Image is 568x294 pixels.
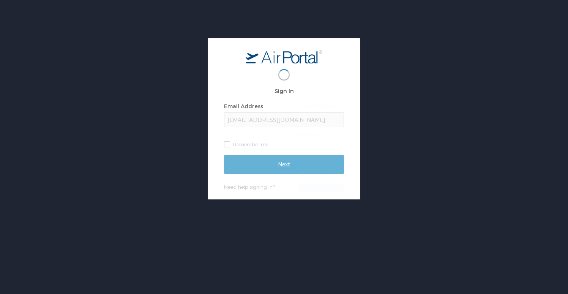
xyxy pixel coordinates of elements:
[299,103,338,109] label: Email Address
[224,103,263,109] label: Email Address
[224,87,344,95] h2: Sign In
[246,50,322,63] img: logo
[224,155,344,174] input: Next
[299,183,419,202] input: Sign In
[299,87,419,95] h2: Sign In
[299,167,419,179] label: Remember me
[299,131,326,138] label: Password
